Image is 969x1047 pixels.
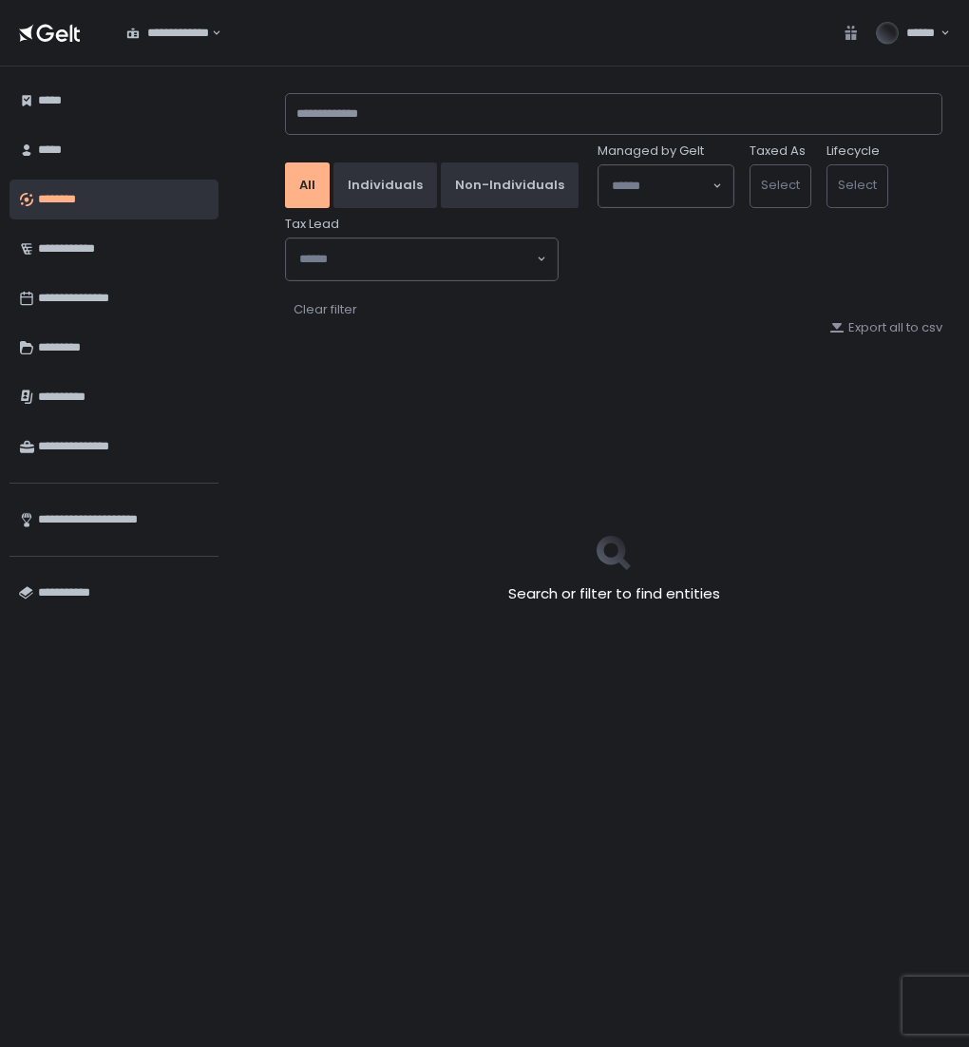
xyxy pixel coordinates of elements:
[829,319,942,336] button: Export all to csv
[285,162,330,208] button: All
[348,177,423,194] div: Individuals
[612,177,711,196] input: Search for option
[299,177,315,194] div: All
[838,176,877,194] span: Select
[455,177,564,194] div: Non-Individuals
[299,250,535,269] input: Search for option
[826,143,880,160] label: Lifecycle
[761,176,800,194] span: Select
[209,24,210,43] input: Search for option
[598,143,704,160] span: Managed by Gelt
[286,238,558,280] div: Search for option
[441,162,579,208] button: Non-Individuals
[598,165,733,207] div: Search for option
[294,301,357,318] div: Clear filter
[114,13,221,53] div: Search for option
[333,162,437,208] button: Individuals
[285,216,339,233] span: Tax Lead
[293,300,358,319] button: Clear filter
[750,143,806,160] label: Taxed As
[508,583,720,605] h2: Search or filter to find entities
